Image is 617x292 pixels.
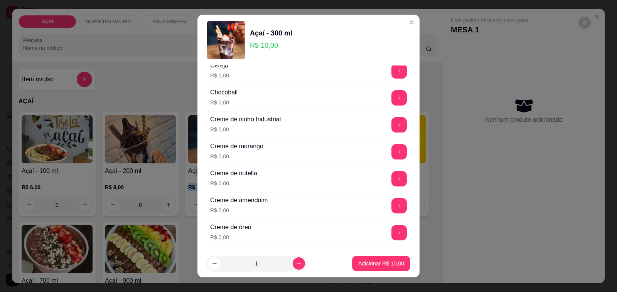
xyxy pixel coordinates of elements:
button: add [391,171,407,186]
button: add [391,198,407,213]
div: Creme de amendoim [210,196,268,205]
button: increase-product-quantity [293,257,305,270]
button: add [391,225,407,240]
div: Creme de morango [210,142,263,151]
div: Creme de ninho Industrial [210,115,281,124]
button: Adicionar R$ 10,00 [352,256,410,271]
div: Açaí - 300 ml [250,28,292,39]
p: Adicionar R$ 10,00 [358,260,404,267]
div: Cereja [210,61,229,70]
img: product-image [207,21,245,59]
p: R$ 0,00 [210,206,268,214]
p: R$ 10,00 [250,40,292,51]
button: Close [406,16,418,29]
p: R$ 0,00 [210,233,251,241]
div: Creme de óreo [210,223,251,232]
button: add [391,117,407,133]
p: R$ 0,00 [210,126,281,133]
div: Chocoball [210,88,238,97]
div: Creme de nutella [210,169,257,178]
p: R$ 0,00 [210,99,238,106]
button: add [391,144,407,159]
p: R$ 0,00 [210,180,257,187]
button: add [391,90,407,106]
button: decrease-product-quantity [208,257,221,270]
p: R$ 0,00 [210,72,229,79]
button: add [391,63,407,79]
p: R$ 0,00 [210,153,263,160]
